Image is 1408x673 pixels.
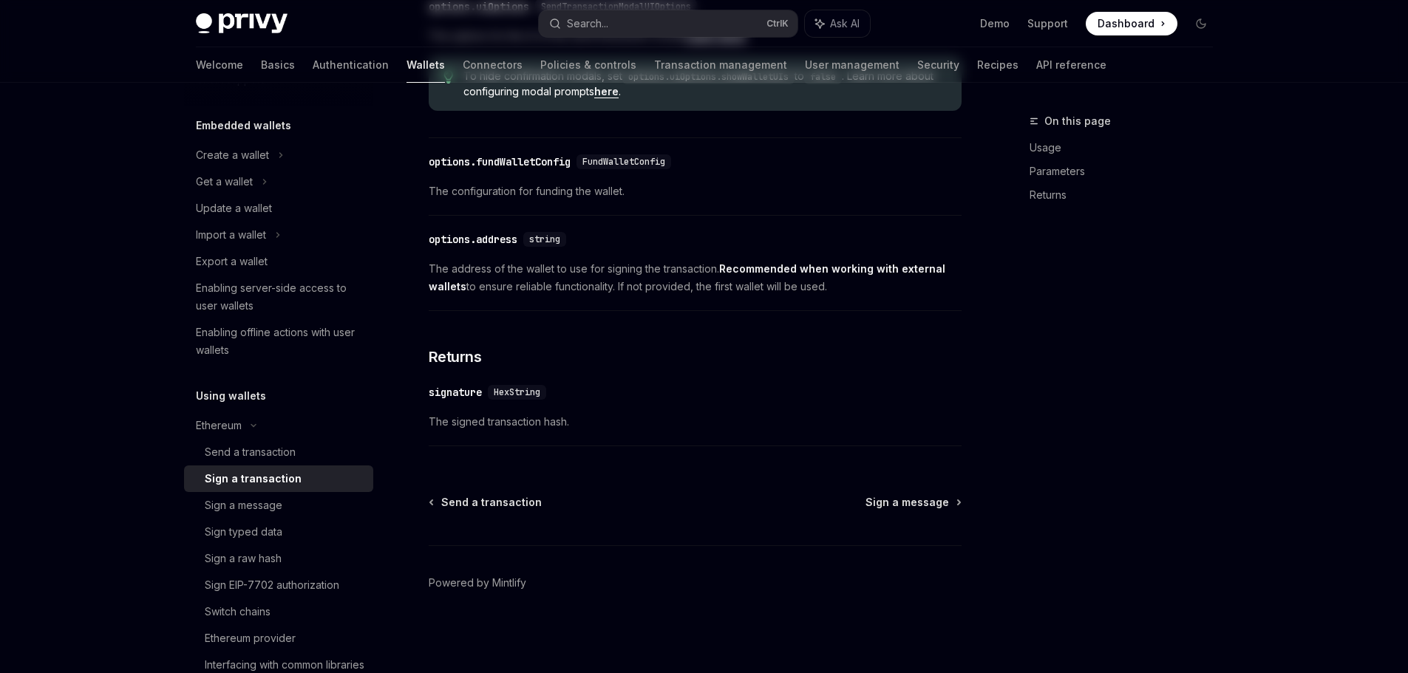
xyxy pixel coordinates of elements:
[196,146,269,164] div: Create a wallet
[184,195,373,222] a: Update a wallet
[196,417,242,434] div: Ethereum
[529,233,560,245] span: string
[196,117,291,134] h5: Embedded wallets
[196,13,288,34] img: dark logo
[1036,47,1106,83] a: API reference
[184,319,373,363] a: Enabling offline actions with user wallets
[766,18,789,30] span: Ctrl K
[205,470,302,488] div: Sign a transaction
[261,47,295,83] a: Basics
[184,275,373,319] a: Enabling server-side access to user wallets
[184,545,373,572] a: Sign a raw hash
[1030,160,1225,183] a: Parameters
[917,47,959,83] a: Security
[830,16,860,31] span: Ask AI
[196,279,364,315] div: Enabling server-side access to user wallets
[429,346,482,367] span: Returns
[1030,183,1225,207] a: Returns
[463,47,523,83] a: Connectors
[313,47,389,83] a: Authentication
[205,496,282,514] div: Sign a message
[196,324,364,359] div: Enabling offline actions with user wallets
[184,519,373,545] a: Sign typed data
[196,199,272,217] div: Update a wallet
[594,85,619,98] a: here
[429,260,962,295] span: The address of the wallet to use for signing the transaction. to ensure reliable functionality. I...
[407,47,445,83] a: Wallets
[205,523,282,541] div: Sign typed data
[205,443,296,461] div: Send a transaction
[977,47,1018,83] a: Recipes
[429,575,526,590] a: Powered by Mintlify
[805,10,870,37] button: Ask AI
[567,15,608,33] div: Search...
[184,439,373,465] a: Send a transaction
[429,182,962,200] span: The configuration for funding the wallet.
[463,69,946,99] span: To hide confirmation modals, set to . Learn more about configuring modal prompts .
[429,154,571,169] div: options.fundWalletConfig
[184,625,373,652] a: Ethereum provider
[805,47,899,83] a: User management
[865,495,949,510] span: Sign a message
[205,576,339,594] div: Sign EIP-7702 authorization
[205,629,296,647] div: Ethereum provider
[429,413,962,431] span: The signed transaction hash.
[184,465,373,492] a: Sign a transaction
[429,232,517,247] div: options.address
[430,495,542,510] a: Send a transaction
[441,495,542,510] span: Send a transaction
[494,386,540,398] span: HexString
[582,156,665,168] span: FundWalletConfig
[539,10,797,37] button: Search...CtrlK
[540,47,636,83] a: Policies & controls
[184,598,373,625] a: Switch chains
[654,47,787,83] a: Transaction management
[1044,112,1111,130] span: On this page
[184,492,373,519] a: Sign a message
[184,572,373,598] a: Sign EIP-7702 authorization
[196,173,253,191] div: Get a wallet
[1027,16,1068,31] a: Support
[184,248,373,275] a: Export a wallet
[980,16,1010,31] a: Demo
[1030,136,1225,160] a: Usage
[205,550,282,567] div: Sign a raw hash
[196,387,266,405] h5: Using wallets
[1189,12,1213,35] button: Toggle dark mode
[1086,12,1177,35] a: Dashboard
[1098,16,1154,31] span: Dashboard
[429,385,482,400] div: signature
[205,603,271,621] div: Switch chains
[196,47,243,83] a: Welcome
[196,226,266,244] div: Import a wallet
[865,495,960,510] a: Sign a message
[196,253,268,270] div: Export a wallet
